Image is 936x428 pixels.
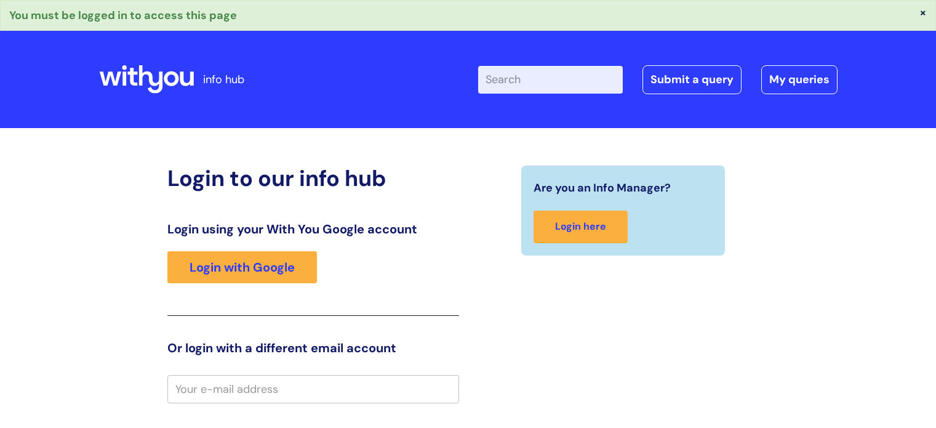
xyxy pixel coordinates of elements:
[167,165,459,192] h2: Login to our info hub
[761,65,838,94] a: My queries
[167,222,459,236] h3: Login using your With You Google account
[478,66,623,93] input: Search
[203,70,244,89] p: info hub
[642,65,742,94] a: Submit a query
[919,7,927,18] button: ×
[167,375,459,403] input: Your e-mail address
[167,251,317,283] a: Login with Google
[534,211,628,243] a: Login here
[167,341,459,355] h3: Or login with a different email account
[534,178,671,198] span: Are you an Info Manager?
